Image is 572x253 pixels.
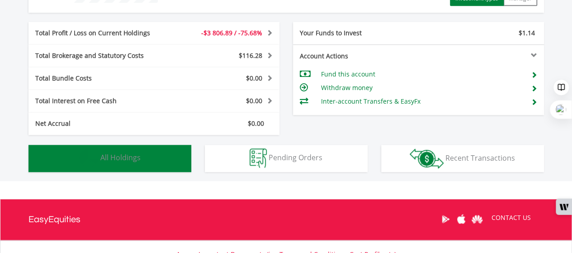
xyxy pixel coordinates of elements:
[321,67,524,81] td: Fund this account
[454,205,469,233] a: Apple
[28,119,175,128] div: Net Accrual
[293,29,419,38] div: Your Funds to Invest
[201,29,262,37] span: -$3 806.89 / -75.68%
[438,205,454,233] a: Google Play
[28,51,175,60] div: Total Brokerage and Statutory Costs
[250,148,267,168] img: pending_instructions-wht.png
[410,148,444,168] img: transactions-zar-wht.png
[28,74,175,83] div: Total Bundle Costs
[28,145,191,172] button: All Holdings
[248,119,264,128] span: $0.00
[239,51,262,60] span: $116.28
[28,96,175,105] div: Total Interest on Free Cash
[469,205,485,233] a: Huawei
[321,95,524,108] td: Inter-account Transfers & EasyFx
[246,96,262,105] span: $0.00
[445,153,515,162] span: Recent Transactions
[485,205,537,230] a: CONTACT US
[381,145,544,172] button: Recent Transactions
[321,81,524,95] td: Withdraw money
[79,148,99,168] img: holdings-wht.png
[269,153,322,162] span: Pending Orders
[205,145,368,172] button: Pending Orders
[100,153,141,162] span: All Holdings
[246,74,262,82] span: $0.00
[293,52,419,61] div: Account Actions
[28,29,175,38] div: Total Profit / Loss on Current Holdings
[28,199,80,240] a: EasyEquities
[519,29,535,37] span: $1.14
